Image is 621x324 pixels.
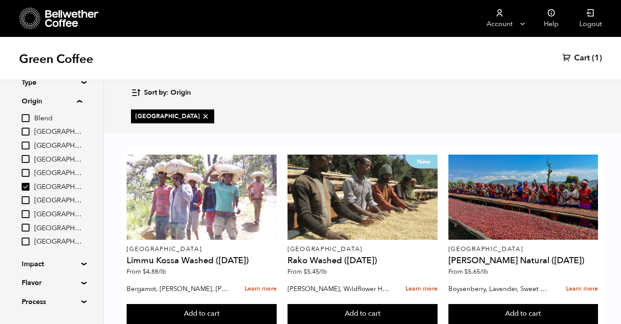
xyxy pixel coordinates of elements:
[288,246,438,252] p: [GEOGRAPHIC_DATA]
[22,224,29,231] input: [GEOGRAPHIC_DATA]
[19,51,93,67] h1: Green Coffee
[34,196,82,205] span: [GEOGRAPHIC_DATA]
[448,268,488,276] span: From
[405,280,438,298] a: Learn more
[22,169,29,177] input: [GEOGRAPHIC_DATA]
[448,246,598,252] p: [GEOGRAPHIC_DATA]
[22,142,29,149] input: [GEOGRAPHIC_DATA]
[34,224,82,233] span: [GEOGRAPHIC_DATA]
[34,155,82,165] span: [GEOGRAPHIC_DATA]
[143,268,166,276] bdi: 4.88
[34,114,82,123] span: Blend
[288,282,389,295] p: [PERSON_NAME], Wildflower Honey, Black Tea
[22,96,82,106] summary: Origin
[143,268,146,276] span: $
[158,268,166,276] span: /lb
[22,278,82,288] summary: Flavor
[144,88,191,98] span: Sort by: Origin
[566,280,598,298] a: Learn more
[127,256,277,265] h4: Limmu Kossa Washed ([DATE])
[22,238,29,245] input: [GEOGRAPHIC_DATA]
[22,259,82,269] summary: Impact
[592,53,602,63] span: (1)
[131,83,191,103] button: Sort by: Origin
[22,77,82,88] summary: Type
[34,182,82,192] span: [GEOGRAPHIC_DATA]
[34,127,82,137] span: [GEOGRAPHIC_DATA]
[304,268,327,276] bdi: 5.45
[34,237,82,247] span: [GEOGRAPHIC_DATA]
[135,112,210,121] span: [GEOGRAPHIC_DATA]
[22,114,29,122] input: Blend
[448,282,550,295] p: Boysenberry, Lavender, Sweet Cream
[288,155,438,240] a: New
[34,210,82,219] span: [GEOGRAPHIC_DATA]
[34,169,82,178] span: [GEOGRAPHIC_DATA]
[304,268,307,276] span: $
[562,53,602,63] a: Cart (1)
[34,141,82,151] span: [GEOGRAPHIC_DATA]
[319,268,327,276] span: /lb
[22,297,82,307] summary: Process
[464,268,468,276] span: $
[464,268,488,276] bdi: 5.65
[448,256,598,265] h4: [PERSON_NAME] Natural ([DATE])
[22,155,29,163] input: [GEOGRAPHIC_DATA]
[127,246,277,252] p: [GEOGRAPHIC_DATA]
[127,268,166,276] span: From
[480,268,488,276] span: /lb
[22,196,29,204] input: [GEOGRAPHIC_DATA]
[288,304,438,324] button: Add to cart
[127,282,229,295] p: Bergamot, [PERSON_NAME], [PERSON_NAME]
[574,53,590,63] span: Cart
[245,280,277,298] a: Learn more
[22,210,29,218] input: [GEOGRAPHIC_DATA]
[127,304,277,324] button: Add to cart
[448,304,598,324] button: Add to cart
[22,128,29,136] input: [GEOGRAPHIC_DATA]
[405,155,438,169] p: New
[22,183,29,191] input: [GEOGRAPHIC_DATA]
[288,268,327,276] span: From
[288,256,438,265] h4: Rako Washed ([DATE])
